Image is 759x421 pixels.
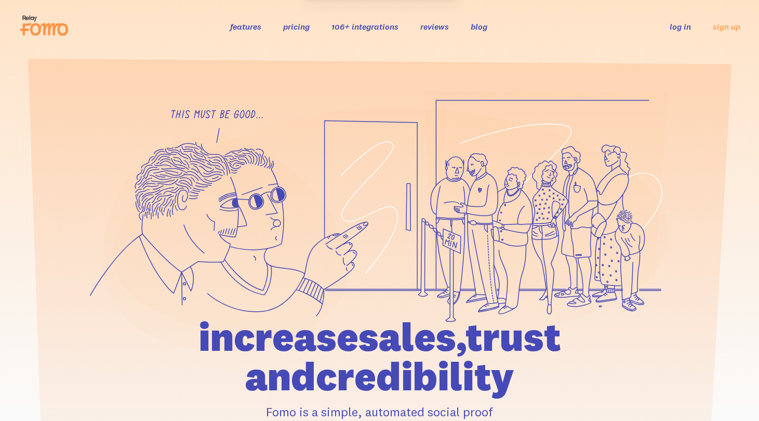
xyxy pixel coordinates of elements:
[670,21,691,32] a: log in
[420,21,449,32] a: reviews
[471,21,487,32] a: blog
[283,21,310,32] a: pricing
[230,21,261,32] a: features
[331,21,398,32] a: 106+ integrations
[139,317,620,396] h1: increase sales, trust and credibility
[713,21,740,32] a: sign up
